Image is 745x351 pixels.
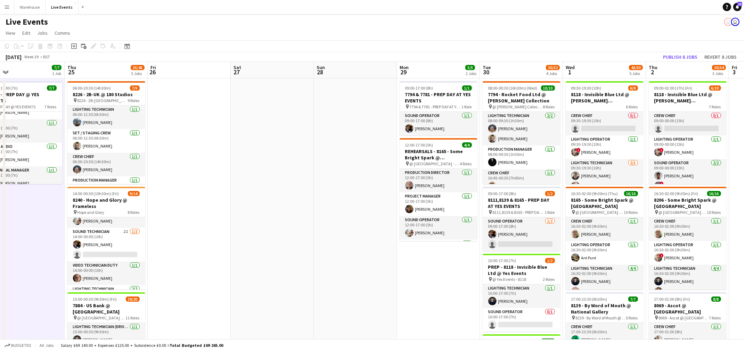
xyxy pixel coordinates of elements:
[566,187,644,290] app-job-card: 16:30-02:00 (9h30m) (Thu)16/168165 - Some Bright Spark @ [GEOGRAPHIC_DATA] @ [GEOGRAPHIC_DATA] - ...
[545,258,555,263] span: 1/2
[67,323,145,346] app-card-role: Lighting Technician (Driver)1/115:00-00:30 (9h30m)[PERSON_NAME]
[660,52,700,61] button: Publish 8 jobs
[66,68,76,76] span: 25
[399,68,409,76] span: 29
[571,296,607,302] span: 17:00-23:30 (6h30m)
[724,18,732,26] app-user-avatar: Ollie Rolfe
[488,339,535,344] span: 16:30-01:00 (8h30m) (Wed)
[565,68,575,76] span: 1
[707,210,721,215] span: 10 Roles
[493,277,526,282] span: @ Yes Events - 8118
[483,91,560,104] h3: 7794 - Rocket Food Ltd @ [PERSON_NAME] Collection
[483,112,560,145] app-card-role: Lighting Technician2/208:00-09:30 (1h30m)[PERSON_NAME][PERSON_NAME]
[493,104,543,109] span: @ [PERSON_NAME] Collection - 7794
[3,342,32,349] button: Budgeted
[737,2,742,6] span: 13
[67,285,145,319] app-card-role: Lighting Technician2/2
[624,191,638,196] span: 16/16
[628,85,638,91] span: 6/9
[400,81,477,135] div: 09:00-17:00 (8h)1/17794 & 7781 - PREP DAY AT YES EVENTS 7794 & 7781 - PREP DAY AT YES EVENTS1 Rol...
[483,64,491,70] span: Tue
[400,240,477,263] app-card-role: Sound Technician1/1
[52,71,61,76] div: 1 Job
[545,210,555,215] span: 1 Role
[712,65,726,70] span: 30/34
[232,68,241,76] span: 27
[648,68,657,76] span: 2
[52,65,62,70] span: 7/7
[566,112,644,135] app-card-role: Crew Chief0/109:30-19:30 (10h)
[37,30,48,36] span: Jobs
[546,65,560,70] span: 30/32
[711,296,721,302] span: 8/8
[654,191,698,196] span: 16:30-02:00 (9h30m) (Fri)
[566,265,644,318] app-card-role: Lighting Technician4/416:30-02:00 (9h30m)[PERSON_NAME][PERSON_NAME]
[543,277,555,282] span: 2 Roles
[483,254,560,332] div: 10:00-17:00 (7h)1/2PREP - 8118 - Invisible Blue Ltd @ Yes Events @ Yes Events - 81182 RolesLighti...
[654,85,693,91] span: 09:00-02:00 (17h) (Fri)
[483,217,560,251] app-card-role: Sound Operator1/209:00-17:00 (8h)[PERSON_NAME]
[150,64,156,70] span: Fri
[410,161,460,166] span: @ [GEOGRAPHIC_DATA] - 8165
[483,264,560,276] h3: PREP - 8118 - Invisible Blue Ltd @ Yes Events
[405,142,433,148] span: 12:00-17:00 (5h)
[649,187,727,290] app-job-card: 16:30-02:00 (9h30m) (Fri)16/168206 - Some Bright Spark @ [GEOGRAPHIC_DATA] @ [GEOGRAPHIC_DATA] - ...
[67,64,76,70] span: Thu
[400,112,477,135] app-card-role: Sound Operator1/109:00-17:00 (8h)[PERSON_NAME]
[566,135,644,159] app-card-role: Lighting Operator1/109:30-19:30 (10h)![PERSON_NAME]
[566,302,644,315] h3: 8139 - By Word of Mouth @ National Gallery
[128,210,140,215] span: 8 Roles
[712,71,726,76] div: 3 Jobs
[649,159,727,193] app-card-role: Sound Operator2/209:00-00:00 (15h)[PERSON_NAME]![PERSON_NAME]
[67,81,145,184] div: 06:00-20:30 (14h30m)7/98226 - 2B-UK @ 180 Studios 8226 - 2B-[GEOGRAPHIC_DATA]9 RolesLighting Tech...
[541,339,555,344] span: 18/18
[660,182,664,186] span: !
[14,0,46,14] button: Warehouse
[488,191,516,196] span: 09:00-17:00 (8h)
[571,85,601,91] span: 09:30-19:30 (10h)
[67,187,145,290] div: 14:00-00:30 (10h30m) (Fri)9/148240 - Hope and Glory @ Frameless Hope and Glory8 Roles Sound Opera...
[649,265,727,318] app-card-role: Lighting Technician4/416:30-02:00 (9h30m)[PERSON_NAME][PERSON_NAME]
[709,315,721,320] span: 7 Roles
[462,142,472,148] span: 4/4
[482,68,491,76] span: 30
[6,17,48,27] h1: Live Events
[483,81,560,184] app-job-card: 08:00-00:30 (16h30m) (Wed)10/107794 - Rocket Food Ltd @ [PERSON_NAME] Collection @ [PERSON_NAME] ...
[77,98,128,103] span: 8226 - 2B-[GEOGRAPHIC_DATA]
[649,302,727,315] h3: 8069 - Ascot @ [GEOGRAPHIC_DATA]
[576,315,626,320] span: 8139 - By Word of Mouth @ National Gallery
[400,91,477,104] h3: 7794 & 7781 - PREP DAY AT YES EVENTS
[400,148,477,161] h3: REHEARSALS - 8165 - Some Bright Spark @ [GEOGRAPHIC_DATA]
[52,28,73,37] a: Comms
[731,68,737,76] span: 3
[316,68,325,76] span: 28
[126,296,140,302] span: 19/20
[659,315,709,320] span: 8069 - Ascot @ [GEOGRAPHIC_DATA]
[566,91,644,104] h3: 8118 - Invisible Blue Ltd @ [PERSON_NAME][GEOGRAPHIC_DATA]
[731,18,739,26] app-user-avatar: Technical Department
[649,135,727,159] app-card-role: Lighting Operator1/109:00-00:00 (15h)![PERSON_NAME]
[629,71,642,76] div: 5 Jobs
[131,65,145,70] span: 35/43
[545,191,555,196] span: 1/2
[460,161,472,166] span: 4 Roles
[546,71,559,76] div: 4 Jobs
[45,104,57,109] span: 7 Roles
[649,217,727,241] app-card-role: Crew Chief1/116:30-02:00 (9h30m)[PERSON_NAME]
[483,308,560,332] app-card-role: Sound Operator0/110:00-17:00 (7h)
[626,104,638,109] span: 6 Roles
[493,210,545,215] span: 8111,8139 & 8165 - PREP DAY AT YES EVENTS
[22,30,30,36] span: Edit
[626,315,638,320] span: 5 Roles
[483,187,560,251] app-job-card: 09:00-17:00 (8h)1/28111,8139 & 8165 - PREP DAY AT YES EVENTS 8111,8139 & 8165 - PREP DAY AT YES E...
[709,104,721,109] span: 7 Roles
[34,28,50,37] a: Jobs
[128,98,140,103] span: 9 Roles
[566,81,644,184] app-job-card: 09:30-19:30 (10h)6/98118 - Invisible Blue Ltd @ [PERSON_NAME][GEOGRAPHIC_DATA]6 RolesCrew Chief0/...
[654,296,690,302] span: 17:00-01:00 (8h) (Fri)
[131,71,144,76] div: 3 Jobs
[170,343,223,348] span: Total Budgeted £69 265.00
